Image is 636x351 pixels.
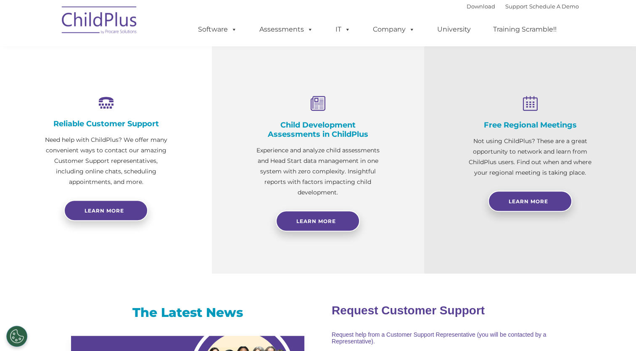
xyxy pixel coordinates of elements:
[505,3,528,10] a: Support
[251,21,322,38] a: Assessments
[117,90,153,96] span: Phone number
[42,135,170,187] p: Need help with ChildPlus? We offer many convenient ways to contact our amazing Customer Support r...
[276,210,360,231] a: Learn More
[42,119,170,128] h4: Reliable Customer Support
[327,21,359,38] a: IT
[467,3,495,10] a: Download
[499,260,636,351] iframe: Chat Widget
[64,200,148,221] a: Learn more
[296,218,336,224] span: Learn More
[84,207,124,214] span: Learn more
[254,145,382,198] p: Experience and analyze child assessments and Head Start data management in one system with zero c...
[117,56,143,62] span: Last name
[429,21,479,38] a: University
[364,21,423,38] a: Company
[6,326,27,347] button: Cookies Settings
[509,198,548,205] span: Learn More
[71,304,304,321] h3: The Latest News
[190,21,245,38] a: Software
[467,3,579,10] font: |
[466,136,594,178] p: Not using ChildPlus? These are a great opportunity to network and learn from ChildPlus users. Fin...
[488,191,572,212] a: Learn More
[529,3,579,10] a: Schedule A Demo
[254,120,382,139] h4: Child Development Assessments in ChildPlus
[466,120,594,130] h4: Free Regional Meetings
[485,21,565,38] a: Training Scramble!!
[58,0,142,43] img: ChildPlus by Procare Solutions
